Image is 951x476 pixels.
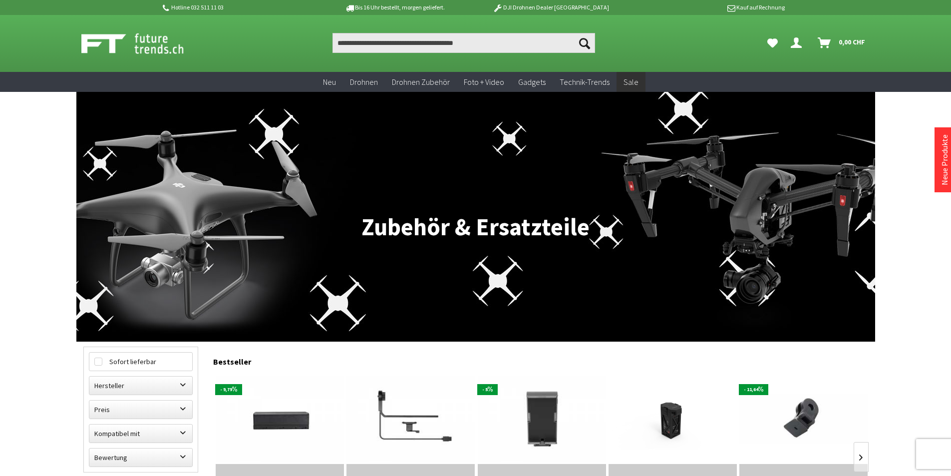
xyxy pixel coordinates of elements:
span: 0,00 CHF [839,34,865,50]
label: Hersteller [89,377,192,395]
p: Bis 16 Uhr bestellt, morgen geliefert. [317,1,473,13]
a: Dein Konto [787,33,810,53]
img: PowerVision PowerEgg Batterie [609,389,737,450]
span: Gadgets [518,77,546,87]
a: Drohnen [343,72,385,92]
a: Warenkorb [814,33,870,53]
input: Produkt, Marke, Kategorie, EAN, Artikelnummer… [332,33,595,53]
img: DJI WB37 Akku [216,376,344,462]
img: DJI Inspire 2/Cendence Halterung für die Fernsteuerung [478,376,606,462]
img: Shop Futuretrends - zur Startseite wechseln [81,31,206,56]
span: Sale [624,77,638,87]
span: Foto + Video [464,77,504,87]
h1: Zubehör & Ersatzteile [83,215,868,240]
a: Technik-Trends [553,72,617,92]
span: Drohnen Zubehör [392,77,450,87]
p: Hotline 032 511 11 03 [161,1,317,13]
p: DJI Drohnen Dealer [GEOGRAPHIC_DATA] [473,1,629,13]
label: Bewertung [89,449,192,467]
a: Neue Produkte [940,134,950,185]
a: Gadgets [511,72,553,92]
a: Drohnen Zubehör [385,72,457,92]
p: Kauf auf Rechnung [629,1,785,13]
img: DJI Focus Handrad 2 Halterung für Cendence-Fernsteuerung [346,376,475,462]
label: Sofort lieferbar [89,353,192,371]
button: Suchen [574,33,595,53]
span: Drohnen [350,77,378,87]
label: Preis [89,401,192,419]
span: Neu [323,77,336,87]
a: Neu [316,72,343,92]
a: Meine Favoriten [762,33,783,53]
img: PGYTECH DJI Osmo Pocket Adapter für Universale Halterung 1/4" [739,394,868,444]
div: Bestseller [213,347,868,372]
a: Foto + Video [457,72,511,92]
label: Kompatibel mit [89,425,192,443]
span: Technik-Trends [560,77,610,87]
a: Sale [617,72,645,92]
